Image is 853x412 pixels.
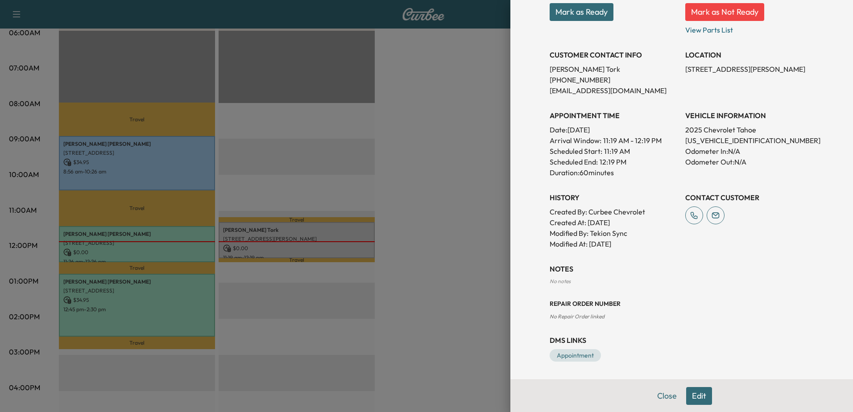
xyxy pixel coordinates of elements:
[550,135,678,146] p: Arrival Window:
[550,167,678,178] p: Duration: 60 minutes
[686,387,712,405] button: Edit
[550,217,678,228] p: Created At : [DATE]
[604,146,630,157] p: 11:19 AM
[550,146,602,157] p: Scheduled Start:
[550,64,678,74] p: [PERSON_NAME] Tork
[685,64,814,74] p: [STREET_ADDRESS][PERSON_NAME]
[550,3,613,21] button: Mark as Ready
[550,264,814,274] h3: NOTES
[550,228,678,239] p: Modified By : Tekion Sync
[550,349,601,362] a: Appointment
[550,110,678,121] h3: APPOINTMENT TIME
[550,239,678,249] p: Modified At : [DATE]
[685,146,814,157] p: Odometer In: N/A
[550,278,814,285] div: No notes
[550,335,814,346] h3: DMS Links
[685,21,814,35] p: View Parts List
[651,387,683,405] button: Close
[685,110,814,121] h3: VEHICLE INFORMATION
[685,124,814,135] p: 2025 Chevrolet Tahoe
[550,206,678,217] p: Created By : Curbee Chevrolet
[550,157,598,167] p: Scheduled End:
[685,135,814,146] p: [US_VEHICLE_IDENTIFICATION_NUMBER]
[550,49,678,60] h3: CUSTOMER CONTACT INFO
[603,135,662,146] span: 11:19 AM - 12:19 PM
[550,299,814,308] h3: Repair Order number
[550,74,678,85] p: [PHONE_NUMBER]
[550,313,605,320] span: No Repair Order linked
[685,192,814,203] h3: CONTACT CUSTOMER
[600,157,626,167] p: 12:19 PM
[550,124,678,135] p: Date: [DATE]
[685,3,764,21] button: Mark as Not Ready
[550,192,678,203] h3: History
[685,49,814,60] h3: LOCATION
[550,85,678,96] p: [EMAIL_ADDRESS][DOMAIN_NAME]
[685,157,814,167] p: Odometer Out: N/A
